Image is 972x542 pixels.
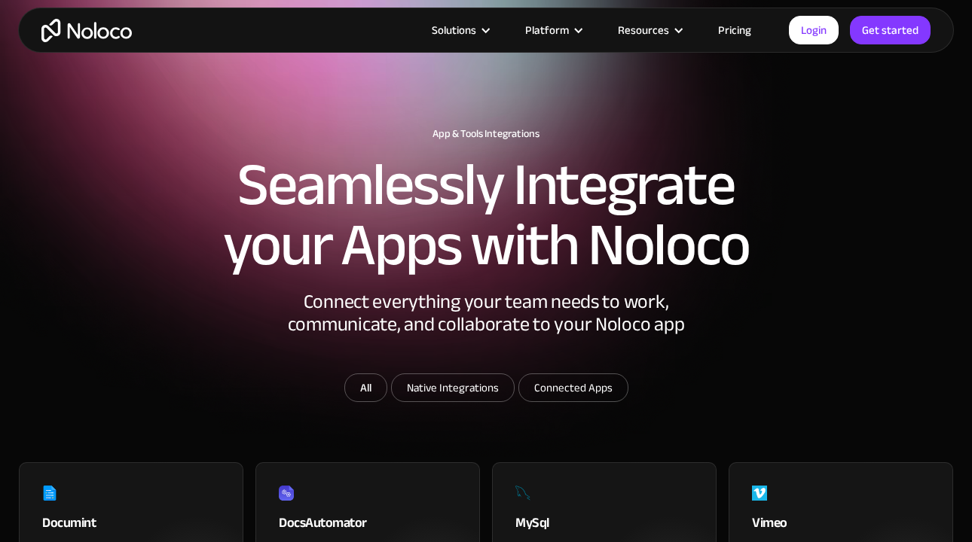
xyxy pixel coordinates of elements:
form: Email Form [185,373,787,406]
a: Get started [850,16,931,44]
div: Documint [42,512,220,542]
h1: App & Tools Integrations [19,128,953,140]
div: Resources [618,20,669,40]
a: home [41,19,132,42]
a: Login [789,16,839,44]
a: All [344,373,387,402]
div: Vimeo [752,512,930,542]
h2: Seamlessly Integrate your Apps with Noloco [222,155,750,276]
div: DocsAutomator [279,512,457,542]
a: Pricing [699,20,770,40]
div: Platform [506,20,599,40]
div: Resources [599,20,699,40]
div: MySql [515,512,693,542]
div: Solutions [432,20,476,40]
div: Platform [525,20,569,40]
div: Solutions [413,20,506,40]
div: Connect everything your team needs to work, communicate, and collaborate to your Noloco app [260,291,712,373]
